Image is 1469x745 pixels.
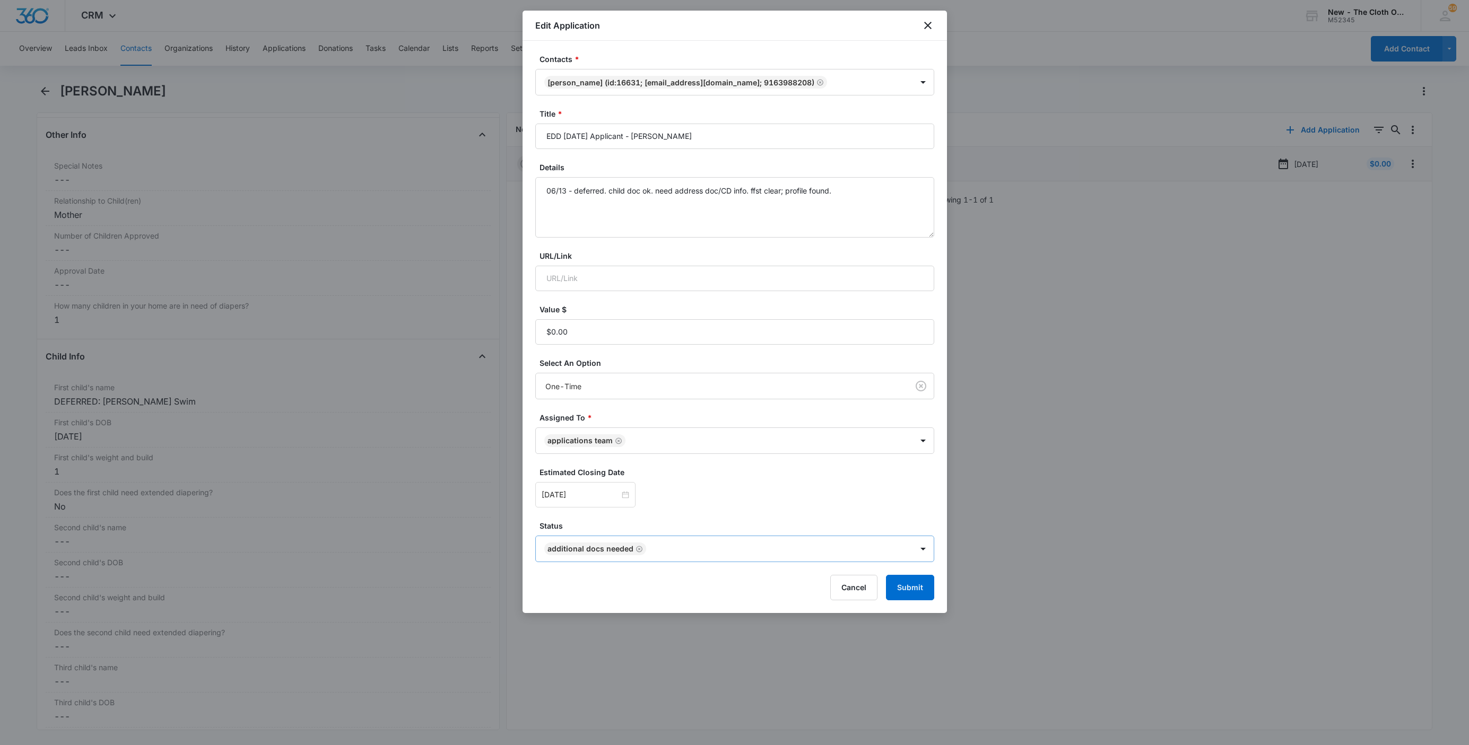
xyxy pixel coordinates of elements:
div: Applications Team [547,437,613,444]
h1: Edit Application [535,19,600,32]
input: Aug 20, 2025 [542,489,620,501]
label: Contacts [540,54,938,65]
input: URL/Link [535,266,934,291]
div: Remove Applications Team [613,437,622,444]
div: Remove Additional Docs Needed [633,545,643,553]
button: Clear [912,378,929,395]
span: close-circle [622,491,629,498]
textarea: 06/13 - deferred. child doc ok. need address doc/CD info. ffst clear; profile found. [535,177,934,238]
button: close [922,19,934,32]
input: Value $ [535,319,934,345]
label: Details [540,162,938,173]
label: Status [540,520,938,531]
div: Remove Arianna Bearden (ID:16631; ariannaw2018@gmail.com; 9163988208) [814,78,824,86]
label: URL/Link [540,250,938,261]
input: Title [535,124,934,149]
label: Assigned To [540,412,938,423]
div: [PERSON_NAME] (ID:16631; [EMAIL_ADDRESS][DOMAIN_NAME]; 9163988208) [547,78,814,87]
label: Title [540,108,938,119]
label: Estimated Closing Date [540,467,938,478]
button: Submit [886,575,934,600]
label: Value $ [540,304,938,315]
button: Cancel [830,575,877,600]
div: Additional Docs Needed [547,545,633,553]
label: Select An Option [540,357,938,369]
